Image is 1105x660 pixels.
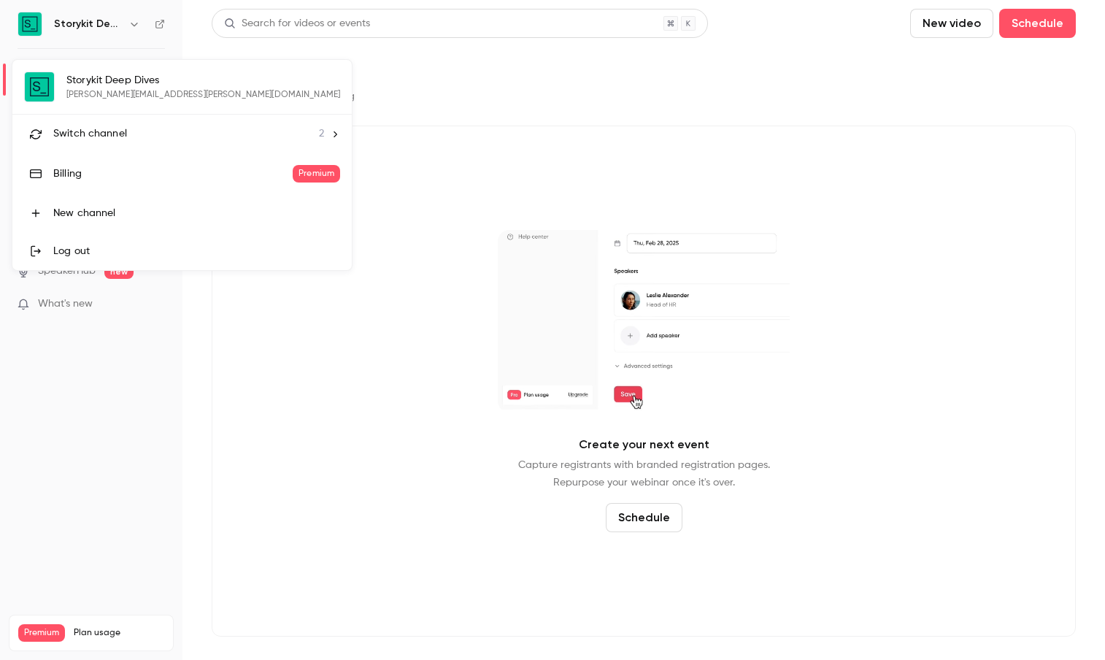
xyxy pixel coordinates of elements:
span: Premium [293,165,340,183]
div: Billing [53,166,293,181]
span: 2 [319,126,324,142]
div: Log out [53,244,340,258]
span: Switch channel [53,126,127,142]
div: New channel [53,206,340,220]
